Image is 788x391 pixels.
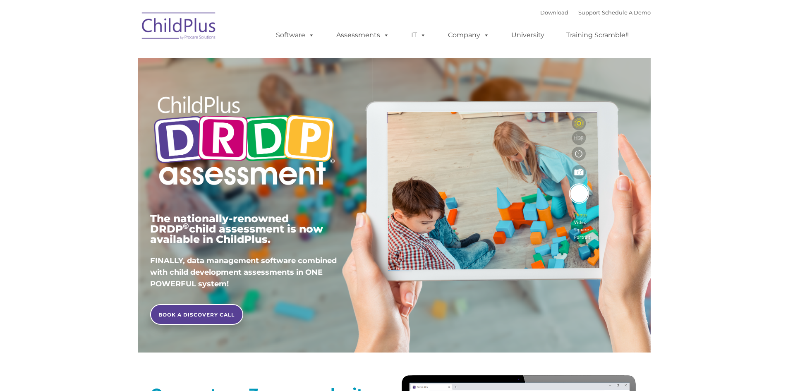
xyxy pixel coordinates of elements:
span: FINALLY, data management software combined with child development assessments in ONE POWERFUL sys... [150,256,337,288]
a: Download [540,9,568,16]
sup: © [183,221,189,231]
a: Assessments [328,27,398,43]
a: Support [578,9,600,16]
span: The nationally-renowned DRDP child assessment is now available in ChildPlus. [150,212,323,245]
a: BOOK A DISCOVERY CALL [150,304,243,325]
font: | [540,9,651,16]
img: ChildPlus by Procare Solutions [138,7,220,48]
a: Company [440,27,498,43]
a: Software [268,27,323,43]
img: Copyright - DRDP Logo Light [150,85,338,199]
a: University [503,27,553,43]
a: IT [403,27,434,43]
a: Training Scramble!! [558,27,637,43]
a: Schedule A Demo [602,9,651,16]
